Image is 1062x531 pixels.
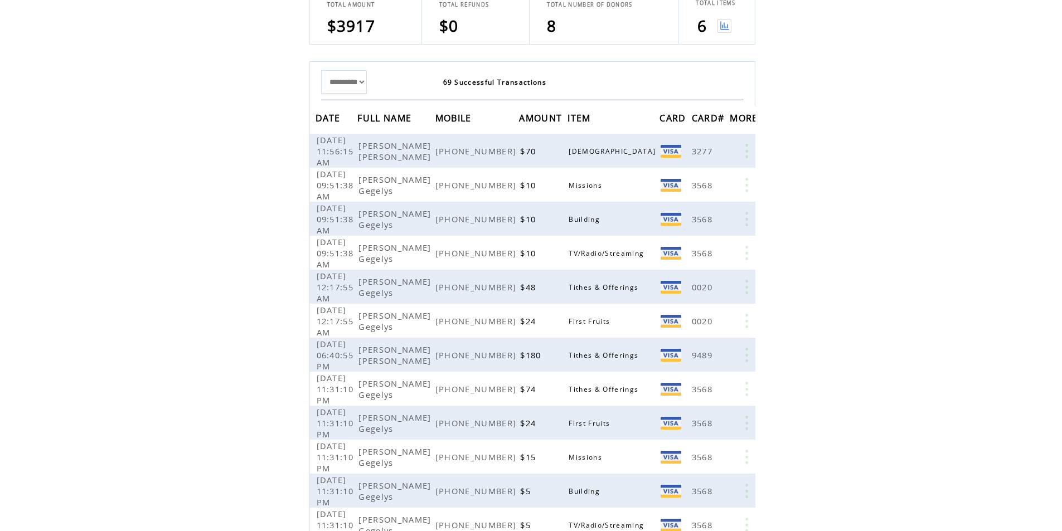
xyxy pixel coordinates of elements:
span: [PERSON_NAME] Gegelys [358,276,431,298]
span: [PERSON_NAME] Gegelys [358,446,431,468]
span: [PERSON_NAME] Gegelys [358,310,431,332]
span: 69 Successful Transactions [443,77,547,87]
span: 3568 [692,519,715,530]
span: Tithes & Offerings [569,282,641,292]
img: Visa [661,247,681,260]
span: 3568 [692,383,715,394]
a: CARD# [692,114,728,121]
span: First Fruits [569,418,613,428]
span: [PHONE_NUMBER] [435,519,520,530]
span: 6 [697,15,707,36]
span: [PERSON_NAME] Gegelys [358,412,431,434]
span: FULL NAME [357,109,414,130]
img: Visa [661,451,681,464]
span: DATE [316,109,343,130]
span: 3568 [692,451,715,462]
span: $5 [520,519,534,530]
span: [DATE] 11:31:10 PM [317,440,354,474]
span: Missions [569,452,605,462]
span: [DATE] 09:51:38 AM [317,168,354,202]
span: [DATE] 11:56:15 AM [317,134,354,168]
span: $24 [520,417,539,428]
span: Building [569,486,603,496]
span: [DATE] 11:31:10 PM [317,474,354,508]
span: $10 [520,213,539,225]
span: [DATE] 11:31:10 PM [317,372,354,406]
img: Visa [661,417,681,430]
span: TOTAL AMOUNT [327,1,375,8]
span: $10 [520,247,539,259]
span: 8 [547,15,556,36]
span: 3568 [692,417,715,428]
span: TV/Radio/Streaming [569,249,647,258]
span: 9489 [692,349,715,361]
span: 3568 [692,179,715,191]
span: [PHONE_NUMBER] [435,247,520,259]
span: Missions [569,181,605,190]
img: Visa [661,383,681,396]
span: AMOUNT [519,109,565,130]
a: FULL NAME [357,114,414,121]
span: 3568 [692,213,715,225]
span: [DATE] 06:40:55 PM [317,338,354,372]
span: $3917 [327,15,376,36]
span: MORE [730,109,760,130]
span: [PHONE_NUMBER] [435,179,520,191]
span: $15 [520,451,539,462]
span: ITEM [568,109,593,130]
span: $10 [520,179,539,191]
span: [PHONE_NUMBER] [435,417,520,428]
img: Visa [661,485,681,498]
span: $5 [520,485,534,496]
span: TOTAL REFUNDS [439,1,489,8]
span: [PERSON_NAME] Gegelys [358,378,431,400]
span: [PHONE_NUMBER] [435,315,520,327]
span: 3568 [692,247,715,259]
span: [DATE] 09:51:38 AM [317,202,354,236]
span: 3277 [692,145,715,157]
span: [DEMOGRAPHIC_DATA] [569,147,658,156]
a: MOBILE [435,114,474,121]
img: VISA [661,145,681,158]
a: CARD [659,114,688,121]
img: Visa [661,213,681,226]
img: View graph [717,19,731,33]
img: VISA [661,315,681,328]
span: $24 [520,315,539,327]
span: [DATE] 11:31:10 PM [317,406,354,440]
span: [PERSON_NAME] Gegelys [358,174,431,196]
span: [PERSON_NAME] Gegelys [358,242,431,264]
span: [PERSON_NAME] [PERSON_NAME] [358,140,434,162]
span: CARD [659,109,688,130]
span: 0020 [692,281,715,293]
span: [PHONE_NUMBER] [435,349,520,361]
img: Visa [661,179,681,192]
a: DATE [316,114,343,121]
span: [DATE] 12:17:55 AM [317,304,354,338]
span: Building [569,215,603,224]
span: [PHONE_NUMBER] [435,451,520,462]
span: [PERSON_NAME] [PERSON_NAME] [358,344,434,366]
span: [DATE] 12:17:55 AM [317,270,354,304]
span: MOBILE [435,109,474,130]
span: $70 [520,145,539,157]
a: ITEM [568,114,593,121]
span: CARD# [692,109,728,130]
a: AMOUNT [519,114,565,121]
span: [PERSON_NAME] Gegelys [358,208,431,230]
img: Visa [661,349,681,362]
span: Tithes & Offerings [569,384,641,394]
span: $48 [520,281,539,293]
span: 3568 [692,485,715,496]
img: VISA [661,281,681,294]
span: [PERSON_NAME] Gegelys [358,480,431,502]
span: $74 [520,383,539,394]
span: [DATE] 09:51:38 AM [317,236,354,270]
span: 0020 [692,315,715,327]
span: TV/Radio/Streaming [569,520,647,530]
span: [PHONE_NUMBER] [435,213,520,225]
span: [PHONE_NUMBER] [435,485,520,496]
span: [PHONE_NUMBER] [435,145,520,157]
span: Tithes & Offerings [569,350,641,360]
span: $0 [439,15,459,36]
